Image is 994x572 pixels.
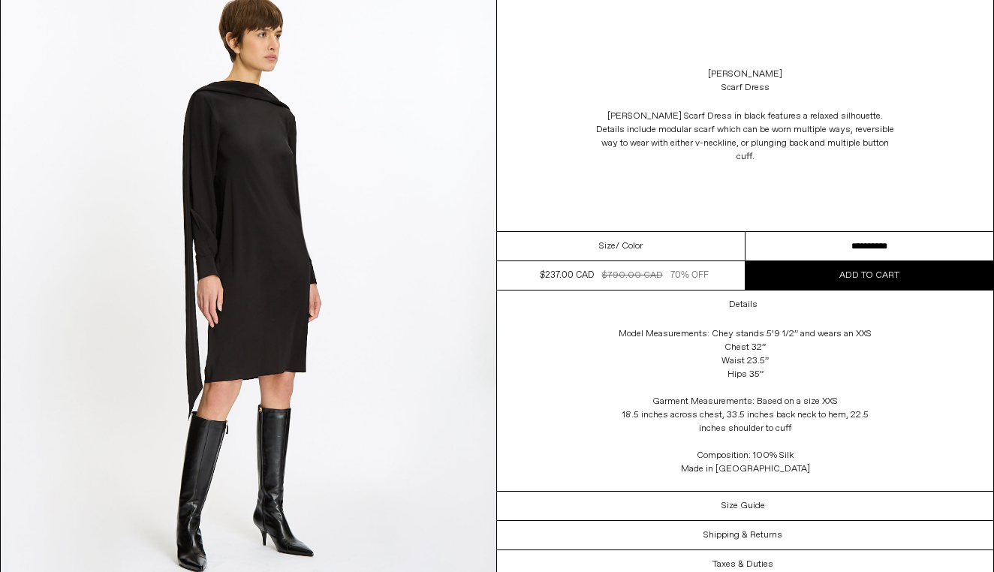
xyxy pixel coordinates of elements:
[595,110,896,164] div: [PERSON_NAME] Scarf Dress in black features a relaxed silhouette. Details include modular scarf w...
[712,559,773,570] h3: Taxes & Duties
[616,239,643,253] span: / Color
[729,300,758,310] h3: Details
[721,501,765,511] h3: Size Guide
[595,320,896,491] div: Model Measurements: Chey stands 5’9 1/2” and wears an XXS Chest 32” Waist 23.5” Hips 35” Garment ...
[708,68,782,81] a: [PERSON_NAME]
[839,269,899,281] span: Add to cart
[703,530,782,540] h3: Shipping & Returns
[721,81,770,95] div: Scarf Dress
[745,261,994,290] button: Add to cart
[599,239,616,253] span: Size
[670,269,709,282] div: 70% OFF
[602,269,663,282] div: $790.00 CAD
[540,269,594,282] div: $237.00 CAD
